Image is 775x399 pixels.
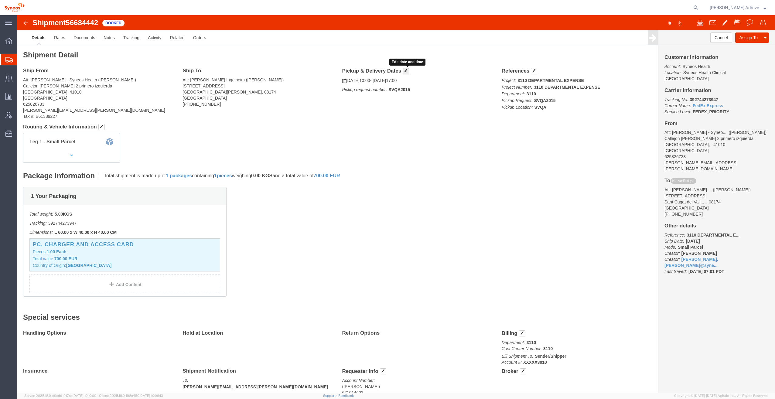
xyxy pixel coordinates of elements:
button: [PERSON_NAME] Adrove [709,4,766,11]
span: Irene Perez Adrove [710,4,759,11]
span: [DATE] 10:06:13 [139,394,163,397]
img: logo [4,3,25,12]
iframe: FS Legacy Container [17,15,775,393]
span: Server: 2025.18.0-a0edd1917ac [24,394,96,397]
span: Copyright © [DATE]-[DATE] Agistix Inc., All Rights Reserved [674,393,768,398]
a: Feedback [338,394,354,397]
a: Support [323,394,338,397]
span: [DATE] 10:10:00 [73,394,96,397]
span: Client: 2025.18.0-198a450 [99,394,163,397]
